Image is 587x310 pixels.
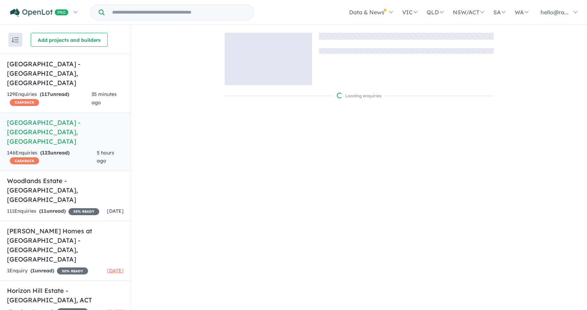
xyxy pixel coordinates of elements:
[7,286,124,305] h5: Horizon Hill Estate - [GEOGRAPHIC_DATA] , ACT
[92,91,117,106] span: 35 minutes ago
[39,208,66,214] strong: ( unread)
[30,267,54,274] strong: ( unread)
[7,149,97,166] div: 146 Enquir ies
[541,9,568,16] span: hello@ra...
[42,150,50,156] span: 123
[7,226,124,264] h5: [PERSON_NAME] Homes at [GEOGRAPHIC_DATA] - [GEOGRAPHIC_DATA] , [GEOGRAPHIC_DATA]
[10,8,68,17] img: Openlot PRO Logo White
[68,208,99,215] span: 35 % READY
[7,207,99,216] div: 111 Enquir ies
[7,118,124,146] h5: [GEOGRAPHIC_DATA] - [GEOGRAPHIC_DATA] , [GEOGRAPHIC_DATA]
[7,59,124,88] h5: [GEOGRAPHIC_DATA] - [GEOGRAPHIC_DATA] , [GEOGRAPHIC_DATA]
[7,176,124,204] h5: Woodlands Estate - [GEOGRAPHIC_DATA] , [GEOGRAPHIC_DATA]
[57,267,88,274] span: 30 % READY
[31,33,108,47] button: Add projects and builders
[337,92,382,99] div: Loading enquiries
[40,150,70,156] strong: ( unread)
[10,99,39,106] span: CASHBACK
[42,91,50,97] span: 117
[10,157,39,164] span: CASHBACK
[7,90,92,107] div: 129 Enquir ies
[12,37,19,43] img: sort.svg
[106,5,252,20] input: Try estate name, suburb, builder or developer
[40,91,69,97] strong: ( unread)
[41,208,46,214] span: 11
[107,208,124,214] span: [DATE]
[97,150,114,164] span: 5 hours ago
[7,267,88,275] div: 1 Enquir y
[32,267,35,274] span: 1
[107,267,124,274] span: [DATE]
